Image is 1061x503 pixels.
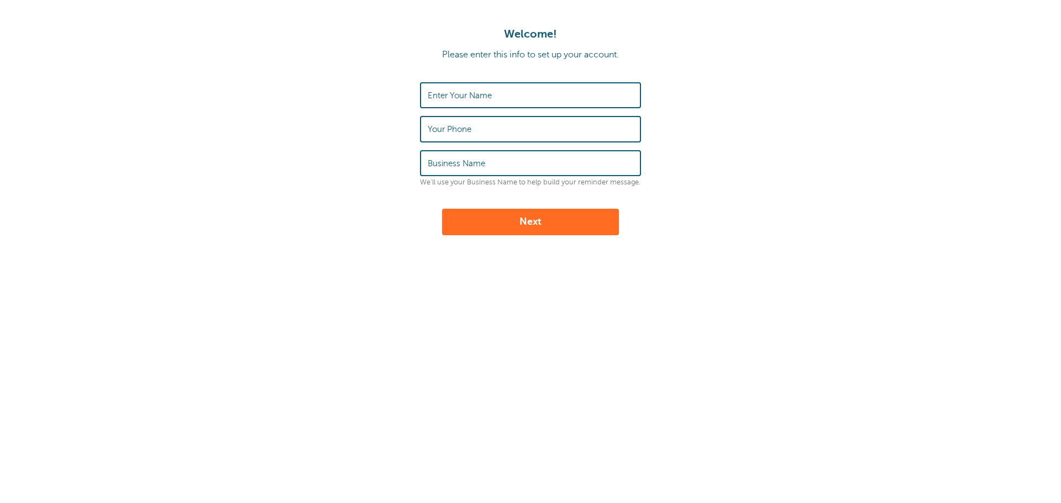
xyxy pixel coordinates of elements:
p: Please enter this info to set up your account. [11,50,1050,60]
label: Enter Your Name [428,91,492,100]
button: Next [442,209,619,235]
label: Business Name [428,158,485,168]
h1: Welcome! [11,28,1050,41]
label: Your Phone [428,124,471,134]
p: We'll use your Business Name to help build your reminder message. [420,178,641,187]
